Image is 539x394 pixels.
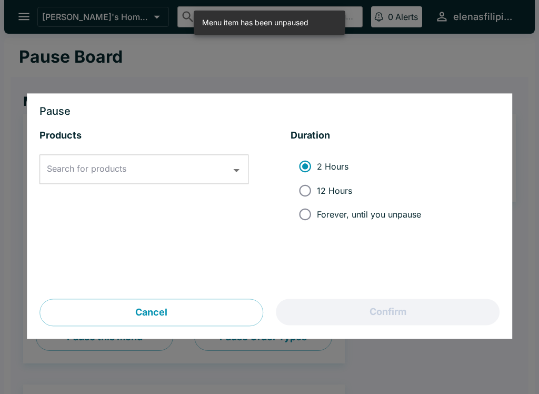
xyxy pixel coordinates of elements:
button: Cancel [39,299,263,327]
h3: Pause [39,106,500,117]
div: Menu item has been unpaused [202,14,308,32]
h5: Products [39,130,248,142]
h5: Duration [291,130,500,142]
span: 12 Hours [317,185,352,196]
span: Forever, until you unpause [317,209,421,220]
button: Open [228,162,245,179]
span: 2 Hours [317,161,348,172]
